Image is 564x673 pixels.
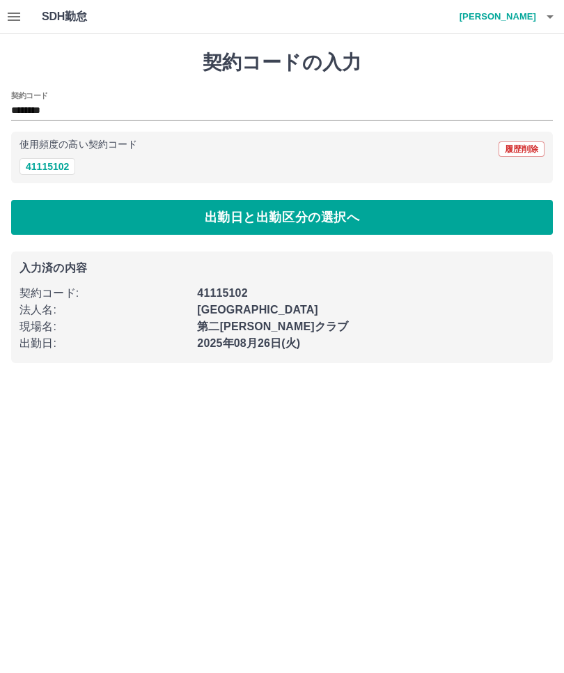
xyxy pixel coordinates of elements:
p: 出勤日 : [19,335,189,352]
p: 契約コード : [19,285,189,302]
b: 41115102 [197,287,247,299]
p: 使用頻度の高い契約コード [19,140,137,150]
button: 履歴削除 [499,141,545,157]
p: 現場名 : [19,318,189,335]
b: [GEOGRAPHIC_DATA] [197,304,318,316]
b: 第二[PERSON_NAME]クラブ [197,320,348,332]
button: 41115102 [19,158,75,175]
h1: 契約コードの入力 [11,51,553,75]
button: 出勤日と出勤区分の選択へ [11,200,553,235]
b: 2025年08月26日(火) [197,337,300,349]
h2: 契約コード [11,90,48,101]
p: 入力済の内容 [19,263,545,274]
p: 法人名 : [19,302,189,318]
